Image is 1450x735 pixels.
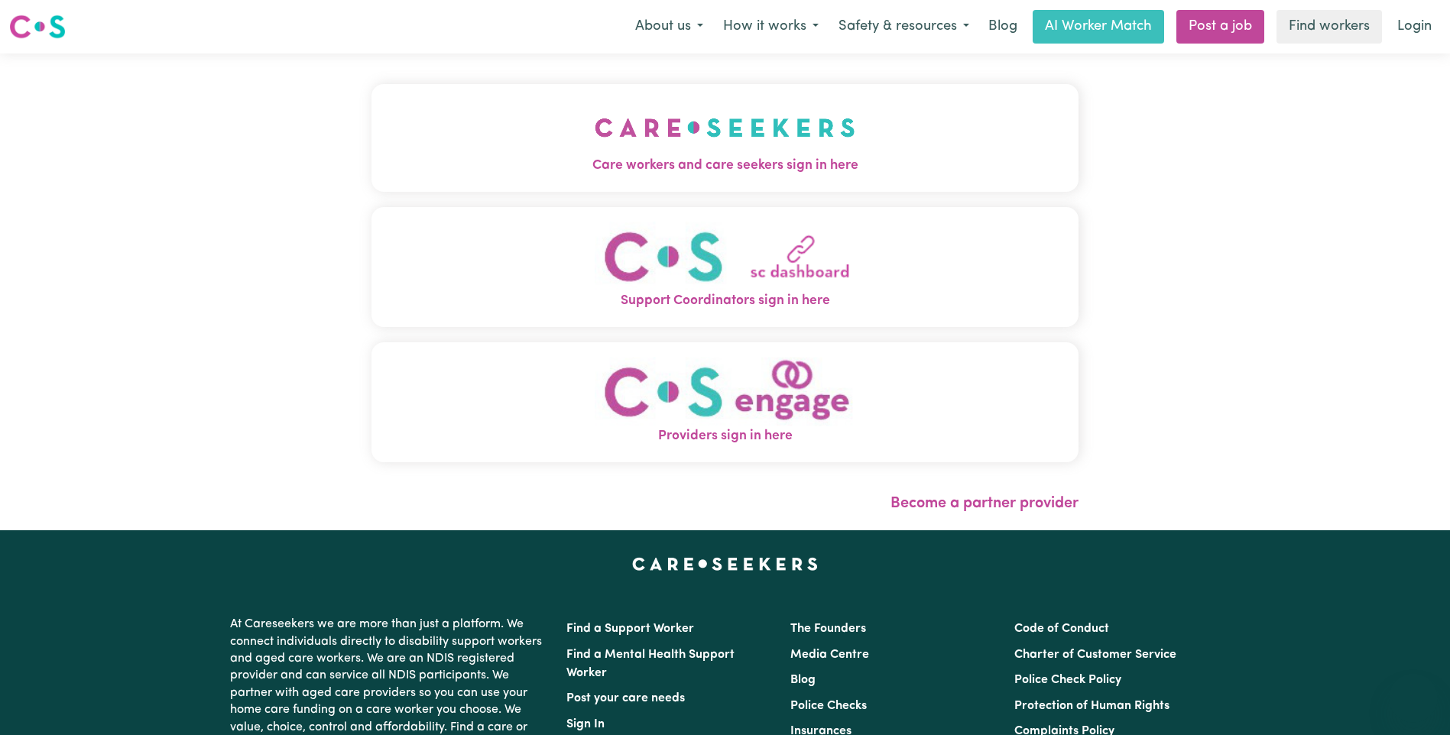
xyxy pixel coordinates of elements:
a: Post your care needs [566,692,685,704]
a: Become a partner provider [890,496,1079,511]
a: Charter of Customer Service [1014,649,1176,661]
iframe: Button to launch messaging window [1389,674,1438,723]
a: Find a Mental Health Support Worker [566,649,735,679]
a: Police Checks [790,700,867,712]
button: Support Coordinators sign in here [371,206,1079,326]
a: Find workers [1276,10,1382,44]
button: Care workers and care seekers sign in here [371,84,1079,191]
img: Careseekers logo [9,13,66,40]
a: Login [1388,10,1441,44]
a: Post a job [1176,10,1264,44]
a: Careseekers home page [632,558,818,570]
a: Police Check Policy [1014,674,1121,686]
span: Support Coordinators sign in here [371,291,1079,311]
span: Providers sign in here [371,426,1079,446]
a: Sign In [566,718,605,730]
a: Careseekers logo [9,9,66,44]
button: About us [625,11,713,43]
a: AI Worker Match [1033,10,1164,44]
a: Find a Support Worker [566,623,694,635]
a: Protection of Human Rights [1014,700,1169,712]
a: Blog [979,10,1027,44]
a: Media Centre [790,649,869,661]
a: Code of Conduct [1014,623,1109,635]
span: Care workers and care seekers sign in here [371,156,1079,176]
button: How it works [713,11,829,43]
button: Safety & resources [829,11,979,43]
a: Blog [790,674,816,686]
button: Providers sign in here [371,342,1079,461]
a: The Founders [790,623,866,635]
